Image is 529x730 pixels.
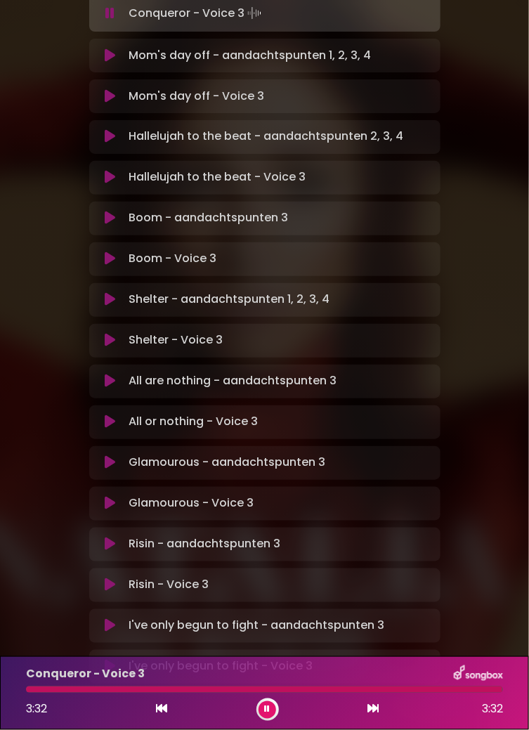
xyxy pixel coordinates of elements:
p: Conqueror - Voice 3 [26,666,145,683]
span: 3:32 [482,701,503,718]
span: 3:32 [26,701,47,717]
img: songbox-logo-white.png [454,665,503,684]
p: Hallelujah to the beat - Voice 3 [129,169,306,186]
p: Shelter - aandachtspunten 1, 2, 3, 4 [129,292,329,308]
p: Conqueror - Voice 3 [129,4,264,23]
p: Mom's day off - aandachtspunten 1, 2, 3, 4 [129,47,371,64]
p: All are nothing - aandachtspunten 3 [129,373,337,390]
p: Boom - aandachtspunten 3 [129,210,288,227]
p: Boom - Voice 3 [129,251,216,268]
p: All or nothing - Voice 3 [129,414,258,431]
p: Glamourous - Voice 3 [129,495,254,512]
img: waveform4.gif [244,4,264,23]
p: Hallelujah to the beat - aandachtspunten 2, 3, 4 [129,129,403,145]
p: Risin - Voice 3 [129,577,209,594]
p: Risin - aandachtspunten 3 [129,536,280,553]
p: I've only begun to fight - aandachtspunten 3 [129,618,384,634]
p: Shelter - Voice 3 [129,332,223,349]
p: Glamourous - aandachtspunten 3 [129,455,325,471]
p: Mom's day off - Voice 3 [129,88,264,105]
